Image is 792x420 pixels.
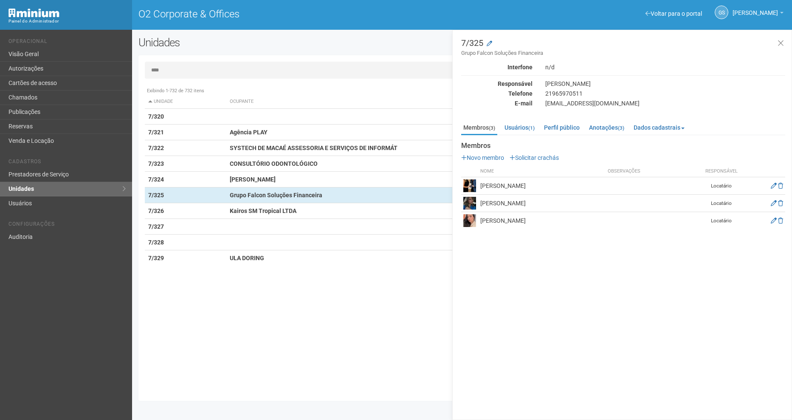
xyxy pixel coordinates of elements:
small: (1) [528,125,535,131]
td: Locatário [700,212,743,230]
div: Exibindo 1-732 de 732 itens [145,87,779,95]
strong: 7/324 [148,176,164,183]
a: GS [715,6,728,19]
a: Voltar para o portal [645,10,702,17]
a: Editar membro [771,182,777,189]
a: Perfil público [542,121,582,134]
strong: Grupo Falcon Soluções Financeira [230,192,322,199]
a: Excluir membro [778,200,783,207]
strong: Membros [461,142,785,150]
a: Anotações(3) [587,121,626,134]
div: Responsável [455,80,539,88]
div: E-mail [455,99,539,107]
strong: ULA DORING [230,255,264,261]
div: Painel do Administrador [8,17,126,25]
td: [PERSON_NAME] [478,212,606,230]
a: Excluir membro [778,217,783,224]
strong: 7/329 [148,255,164,261]
img: user.png [463,214,476,227]
strong: Kairos SM Tropical LTDA [230,207,296,214]
strong: 7/328 [148,239,164,246]
a: Editar membro [771,200,777,207]
div: n/d [539,63,792,71]
img: Minium [8,9,59,17]
strong: 7/326 [148,207,164,214]
div: Interfone [455,63,539,71]
small: (3) [618,125,624,131]
strong: 7/322 [148,145,164,151]
th: Nome [478,166,606,177]
li: Cadastros [8,159,126,167]
a: Excluir membro [778,182,783,189]
strong: 7/327 [148,223,164,230]
small: (3) [489,125,495,131]
li: Operacional [8,38,126,47]
div: Telefone [455,90,539,97]
td: [PERSON_NAME] [478,195,606,212]
th: Responsável [700,166,743,177]
strong: Agência PLAY [230,129,268,136]
li: Configurações [8,221,126,230]
small: Grupo Falcon Soluções Financeira [461,49,785,57]
div: [PERSON_NAME] [539,80,792,88]
div: [EMAIL_ADDRESS][DOMAIN_NAME] [539,99,792,107]
strong: 7/320 [148,113,164,120]
td: Locatário [700,195,743,212]
img: user.png [463,179,476,192]
strong: CONSULTÓRIO ODONTOLÓGICO [230,160,318,167]
strong: [PERSON_NAME] [230,176,276,183]
td: Locatário [700,177,743,195]
th: Observações [606,166,700,177]
h3: 7/325 [461,39,785,57]
a: Novo membro [461,154,504,161]
strong: 7/321 [148,129,164,136]
strong: 7/325 [148,192,164,199]
a: [PERSON_NAME] [733,11,784,17]
a: Editar membro [771,217,777,224]
img: user.png [463,197,476,210]
a: Dados cadastrais [631,121,687,134]
a: Usuários(1) [502,121,537,134]
h2: Unidades [138,36,401,49]
span: Gabriela Souza [733,1,778,16]
div: 21965970511 [539,90,792,97]
h1: O2 Corporate & Offices [138,9,456,20]
a: Membros(3) [461,121,497,135]
a: Solicitar crachás [510,154,559,161]
strong: 7/323 [148,160,164,167]
th: Ocupante: activate to sort column ascending [226,95,506,109]
strong: SYSTECH DE MACAÉ ASSESSORIA E SERVIÇOS DE INFORMÁT [230,145,397,151]
a: Modificar a unidade [487,40,492,48]
th: Unidade: activate to sort column descending [145,95,226,109]
td: [PERSON_NAME] [478,177,606,195]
